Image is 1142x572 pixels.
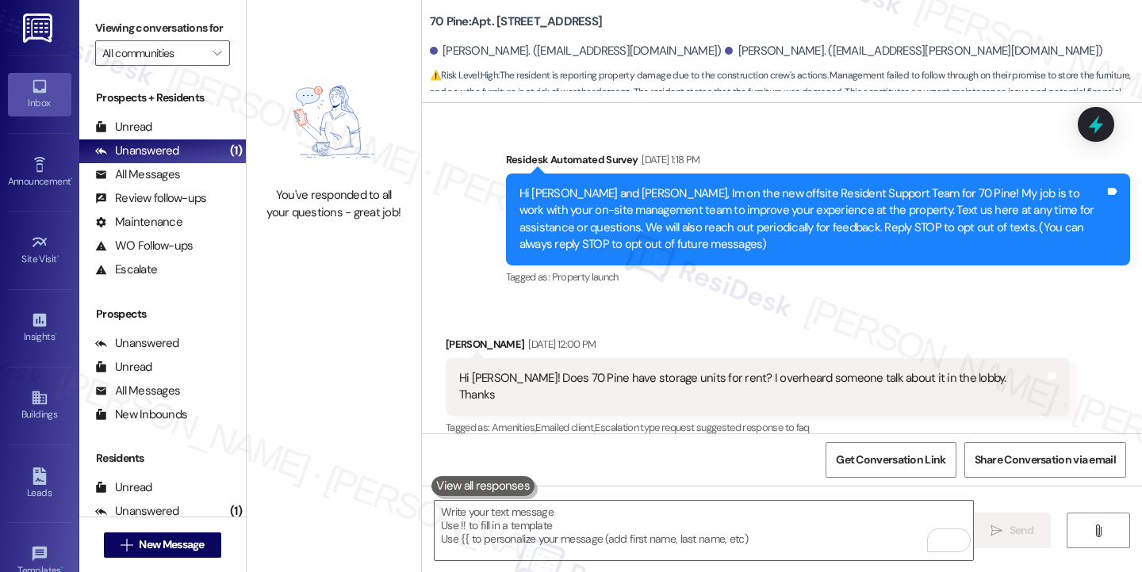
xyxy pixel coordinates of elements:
img: ResiDesk Logo [23,13,56,43]
label: Viewing conversations for [95,16,230,40]
span: • [57,251,59,262]
textarea: To enrich screen reader interactions, please activate Accessibility in Grammarly extension settings [435,501,973,560]
div: All Messages [95,166,180,183]
div: You've responded to all your questions - great job! [264,187,404,221]
div: Residents [79,450,246,467]
a: Leads [8,463,71,505]
button: New Message [104,532,221,558]
input: All communities [102,40,205,66]
button: Get Conversation Link [826,442,956,478]
i:  [121,539,132,551]
i:  [991,524,1002,537]
div: [DATE] 12:00 PM [524,336,596,353]
div: Tagged as: [506,265,1130,288]
span: Send [1010,522,1034,539]
div: [PERSON_NAME]. ([EMAIL_ADDRESS][PERSON_NAME][DOMAIN_NAME]) [725,43,1102,59]
i:  [1092,524,1104,537]
div: Tagged as: [446,416,1070,439]
a: Site Visit • [8,229,71,272]
div: [PERSON_NAME] [446,336,1070,358]
a: Buildings [8,384,71,427]
i:  [213,47,221,59]
div: Hi [PERSON_NAME] and [PERSON_NAME], Im on the new offsite Resident Support Team for 70 Pine! My j... [519,185,1105,254]
div: WO Follow-ups [95,238,193,254]
b: 70 Pine: Apt. [STREET_ADDRESS] [430,13,602,30]
span: Share Conversation via email [975,452,1116,468]
div: Review follow-ups [95,190,206,207]
strong: ⚠️ Risk Level: High [430,69,498,82]
div: Maintenance [95,214,182,231]
button: Share Conversation via email [964,442,1126,478]
span: New Message [139,536,204,553]
div: Prospects [79,306,246,322]
span: Amenities , [492,421,536,434]
span: : The resident is reporting property damage due to the construction crew's actions. Management fa... [430,67,1142,118]
div: Unanswered [95,335,179,352]
div: Unread [95,119,152,135]
div: Unanswered [95,503,179,520]
span: • [55,329,57,340]
div: Residesk Automated Survey [506,151,1130,174]
div: Hi [PERSON_NAME]! Does 70 Pine have storage units for rent? I overheard someone talk about it in ... [459,370,1044,404]
div: (1) [226,139,246,163]
div: New Inbounds [95,406,187,423]
div: Unanswered [95,143,179,159]
span: Property launch [552,270,619,284]
span: Escalation type request suggested response to faq [595,421,809,434]
span: Get Conversation Link [836,452,945,468]
div: Prospects + Residents [79,90,246,106]
div: Escalate [95,261,157,278]
span: Emailed client , [535,421,595,434]
div: Unread [95,479,152,496]
div: All Messages [95,383,180,399]
div: Unread [95,359,152,376]
div: [DATE] 1:18 PM [638,151,699,168]
a: Insights • [8,307,71,349]
div: [PERSON_NAME]. ([EMAIL_ADDRESS][DOMAIN_NAME]) [430,43,722,59]
button: Send [974,513,1051,548]
span: • [71,174,73,185]
img: empty-state [264,65,404,179]
a: Inbox [8,73,71,116]
div: (1) [226,499,246,524]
